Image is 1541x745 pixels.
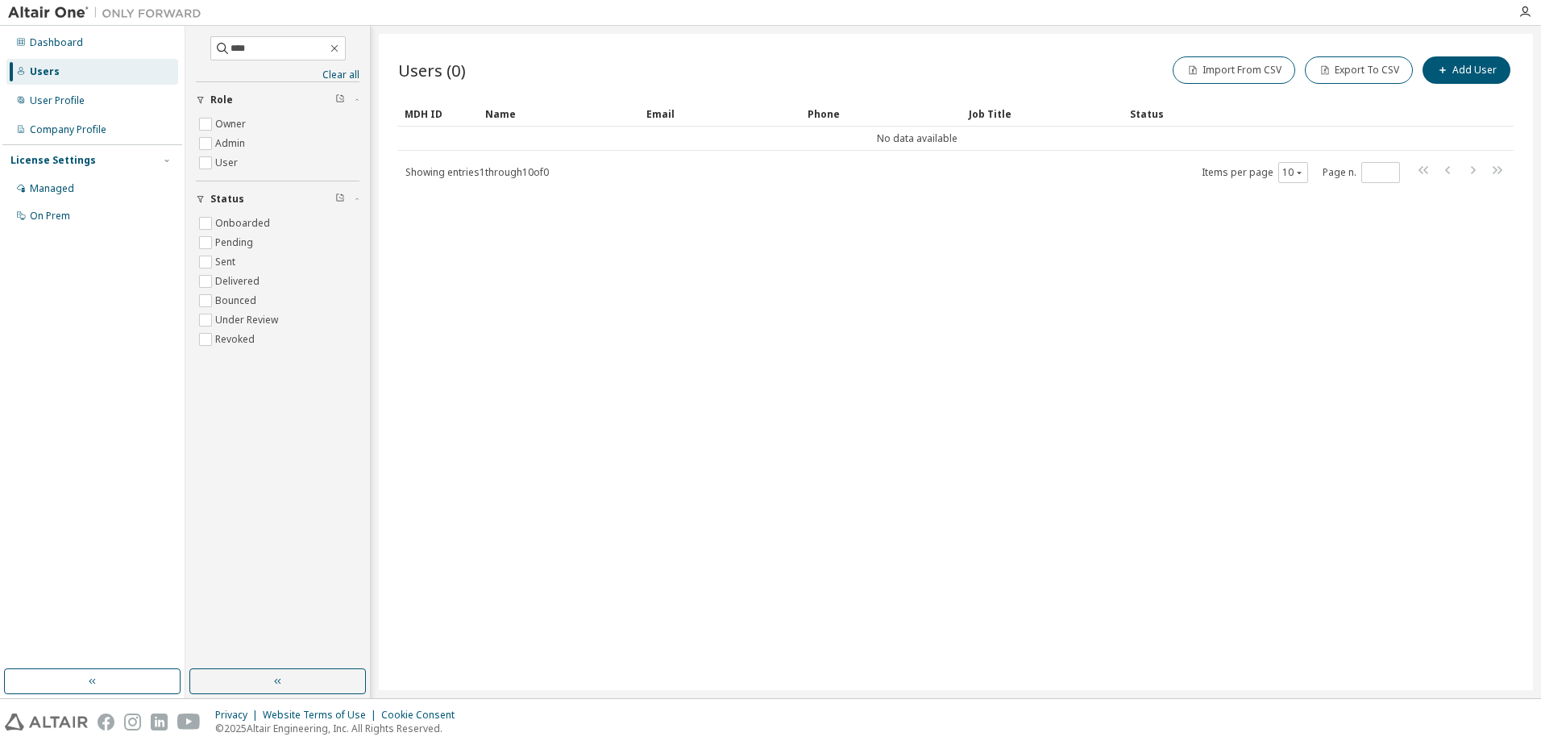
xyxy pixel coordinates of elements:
[405,165,549,179] span: Showing entries 1 through 10 of 0
[30,36,83,49] div: Dashboard
[485,101,633,127] div: Name
[808,101,956,127] div: Phone
[1202,162,1308,183] span: Items per page
[30,94,85,107] div: User Profile
[30,65,60,78] div: Users
[969,101,1117,127] div: Job Title
[215,153,241,173] label: User
[398,59,466,81] span: Users (0)
[1323,162,1400,183] span: Page n.
[215,252,239,272] label: Sent
[335,94,345,106] span: Clear filter
[1423,56,1510,84] button: Add User
[646,101,795,127] div: Email
[215,722,464,735] p: © 2025 Altair Engineering, Inc. All Rights Reserved.
[215,272,263,291] label: Delivered
[1130,101,1430,127] div: Status
[30,182,74,195] div: Managed
[263,709,381,722] div: Website Terms of Use
[215,330,258,349] label: Revoked
[215,709,263,722] div: Privacy
[1305,56,1413,84] button: Export To CSV
[151,714,168,730] img: linkedin.svg
[10,154,96,167] div: License Settings
[210,193,244,206] span: Status
[196,69,359,81] a: Clear all
[215,214,273,233] label: Onboarded
[215,114,249,134] label: Owner
[124,714,141,730] img: instagram.svg
[335,193,345,206] span: Clear filter
[398,127,1436,151] td: No data available
[8,5,210,21] img: Altair One
[215,233,256,252] label: Pending
[5,714,88,730] img: altair_logo.svg
[381,709,464,722] div: Cookie Consent
[215,310,281,330] label: Under Review
[210,94,233,106] span: Role
[30,123,106,136] div: Company Profile
[215,291,260,310] label: Bounced
[196,181,359,217] button: Status
[177,714,201,730] img: youtube.svg
[1282,166,1304,179] button: 10
[405,101,472,127] div: MDH ID
[30,210,70,223] div: On Prem
[215,134,248,153] label: Admin
[196,82,359,118] button: Role
[1173,56,1295,84] button: Import From CSV
[98,714,114,730] img: facebook.svg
